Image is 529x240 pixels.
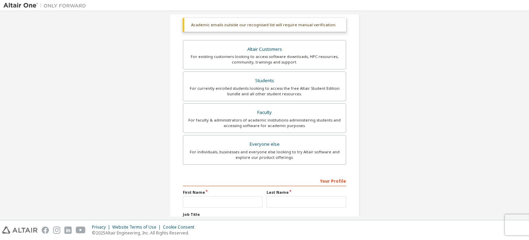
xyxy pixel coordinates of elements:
[3,2,90,9] img: Altair One
[53,227,60,234] img: instagram.svg
[183,175,346,186] div: Your Profile
[267,190,346,195] label: Last Name
[187,108,342,117] div: Faculty
[187,86,342,97] div: For currently enrolled students looking to access the free Altair Student Edition bundle and all ...
[76,227,86,234] img: youtube.svg
[2,227,38,234] img: altair_logo.svg
[92,224,112,230] div: Privacy
[183,18,346,32] div: Academic emails outside our recognised list will require manual verification.
[183,190,262,195] label: First Name
[187,76,342,86] div: Students
[187,140,342,149] div: Everyone else
[187,54,342,65] div: For existing customers looking to access software downloads, HPC resources, community, trainings ...
[163,224,198,230] div: Cookie Consent
[187,45,342,54] div: Altair Customers
[183,212,346,217] label: Job Title
[92,230,198,236] p: © 2025 Altair Engineering, Inc. All Rights Reserved.
[42,227,49,234] img: facebook.svg
[187,117,342,128] div: For faculty & administrators of academic institutions administering students and accessing softwa...
[64,227,72,234] img: linkedin.svg
[112,224,163,230] div: Website Terms of Use
[187,149,342,160] div: For individuals, businesses and everyone else looking to try Altair software and explore our prod...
